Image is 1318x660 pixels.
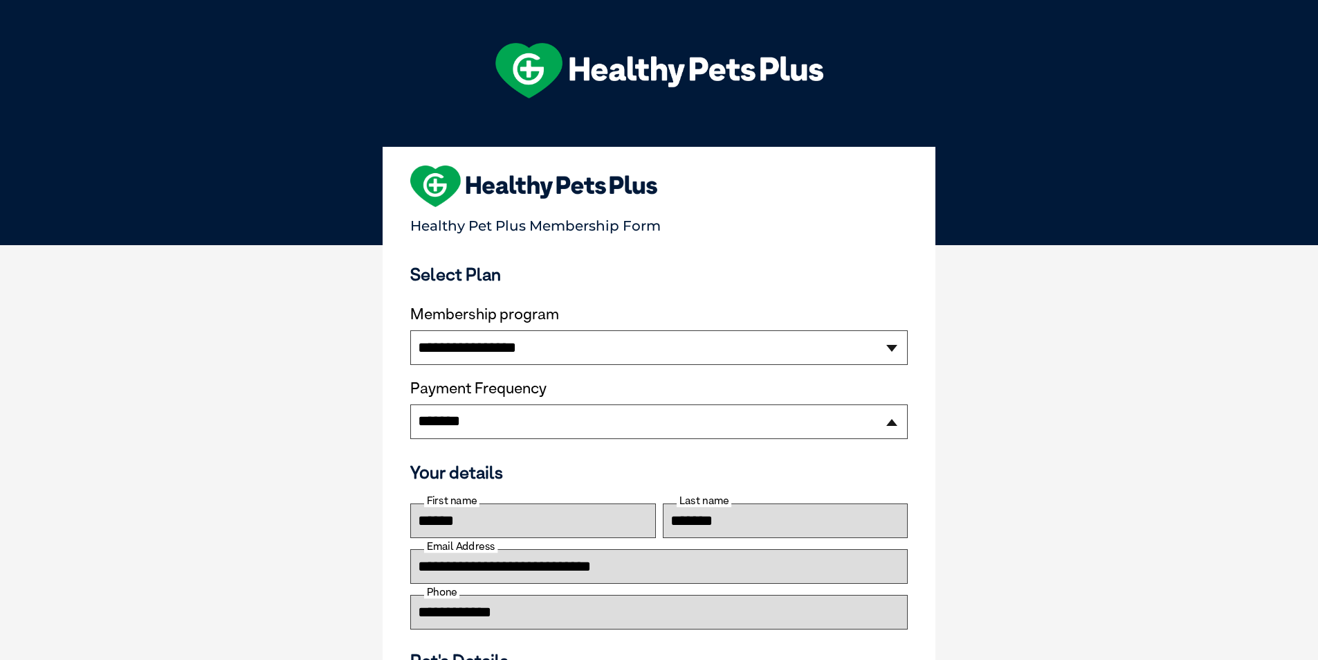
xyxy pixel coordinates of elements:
img: heart-shape-hpp-logo-large.png [410,166,657,207]
label: First name [424,494,479,507]
p: Healthy Pet Plus Membership Form [410,211,908,234]
label: Phone [424,586,459,598]
label: Membership program [410,305,908,323]
h3: Select Plan [410,264,908,285]
label: Payment Frequency [410,380,547,398]
label: Last name [677,494,731,507]
img: hpp-logo-landscape-green-white.png [495,43,823,98]
h3: Your details [410,462,908,483]
label: Email Address [424,540,497,553]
